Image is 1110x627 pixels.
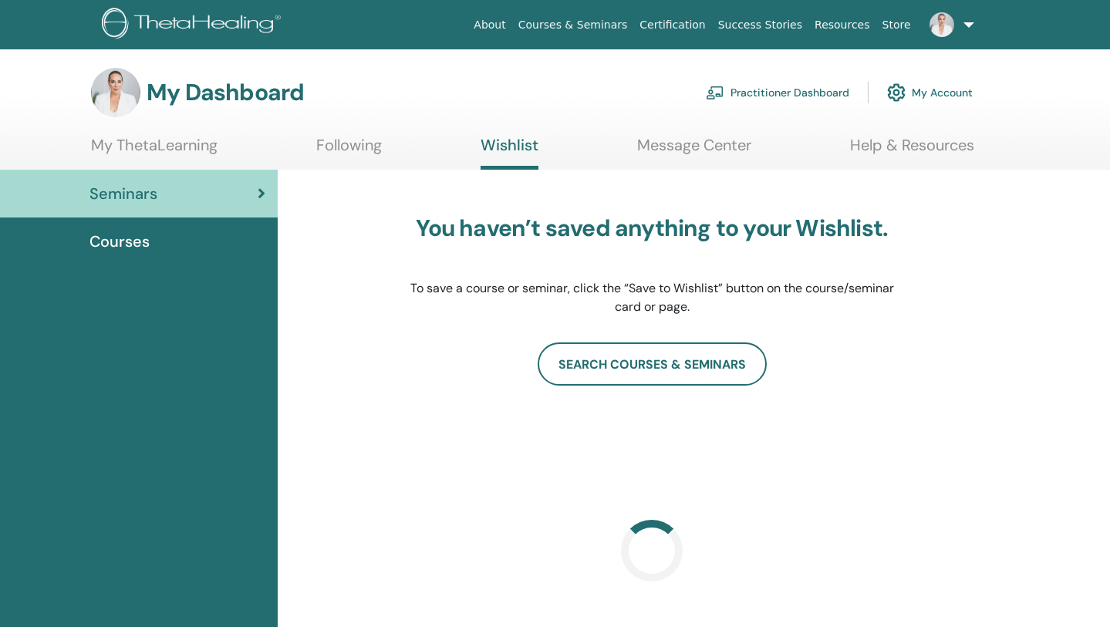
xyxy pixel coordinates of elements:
a: Wishlist [481,136,538,170]
img: default.jpg [91,68,140,117]
p: To save a course or seminar, click the “Save to Wishlist” button on the course/seminar card or page. [409,279,895,316]
a: My Account [887,76,973,110]
span: Courses [89,230,150,253]
a: My ThetaLearning [91,136,218,166]
span: Seminars [89,182,157,205]
a: Help & Resources [850,136,974,166]
a: Certification [633,11,711,39]
a: Success Stories [712,11,808,39]
a: Courses & Seminars [512,11,634,39]
a: Store [876,11,917,39]
img: chalkboard-teacher.svg [706,86,724,99]
img: logo.png [102,8,286,42]
a: About [467,11,511,39]
a: Following [316,136,382,166]
h3: My Dashboard [147,79,304,106]
a: Resources [808,11,876,39]
a: Practitioner Dashboard [706,76,849,110]
a: search courses & seminars [538,342,767,386]
img: default.jpg [929,12,954,37]
img: cog.svg [887,79,906,106]
a: Message Center [637,136,751,166]
h3: You haven’t saved anything to your Wishlist. [409,214,895,242]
